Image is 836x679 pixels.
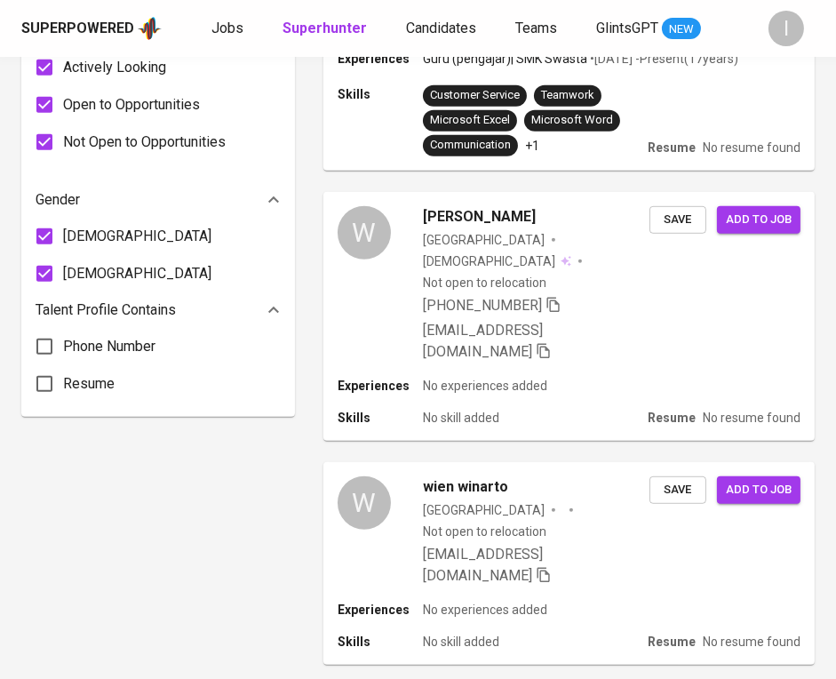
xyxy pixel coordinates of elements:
button: Add to job [717,206,800,234]
button: Save [649,206,706,234]
p: Experiences [338,377,423,395]
p: Guru (pengajar) | SMK Swasta [423,50,587,68]
span: Not Open to Opportunities [63,132,226,153]
span: [DEMOGRAPHIC_DATA] [63,263,211,284]
p: Resume [648,139,696,156]
p: No experiences added [423,377,547,395]
p: +1 [525,137,539,155]
a: W[PERSON_NAME][GEOGRAPHIC_DATA][DEMOGRAPHIC_DATA] Not open to relocation[PHONE_NUMBER] [EMAIL_ADD... [323,192,815,441]
a: Wwien winarto[GEOGRAPHIC_DATA]Not open to relocation[EMAIL_ADDRESS][DOMAIN_NAME] SaveAdd to jobEx... [323,462,815,665]
p: No experiences added [423,601,547,619]
span: NEW [662,20,701,38]
span: [DEMOGRAPHIC_DATA] [423,252,558,270]
p: Not open to relocation [423,274,546,292]
button: Save [649,476,706,504]
a: Teams [515,18,561,40]
p: • [DATE] - Present ( 17 years ) [587,50,738,68]
div: Superpowered [21,19,134,39]
div: I [768,11,804,46]
p: Skills [338,409,423,427]
p: Skills [338,85,423,103]
span: GlintsGPT [596,20,658,36]
div: W [338,476,391,530]
p: Experiences [338,601,423,619]
span: [PHONE_NUMBER] [423,297,542,314]
div: Communication [430,137,511,154]
div: [GEOGRAPHIC_DATA] [423,501,545,519]
span: [DEMOGRAPHIC_DATA] [63,226,211,247]
div: Talent Profile Contains [36,292,281,328]
div: Microsoft Excel [430,112,510,129]
p: No resume found [703,633,800,651]
p: No skill added [423,409,499,427]
span: Save [658,480,697,500]
button: Add to job [717,476,800,504]
span: wien winarto [423,476,508,498]
a: Superpoweredapp logo [21,15,162,42]
p: No resume found [703,139,800,156]
img: app logo [138,15,162,42]
span: [EMAIL_ADDRESS][DOMAIN_NAME] [423,322,543,360]
span: [EMAIL_ADDRESS][DOMAIN_NAME] [423,546,543,584]
a: Superhunter [283,18,370,40]
p: No resume found [703,409,800,427]
p: Talent Profile Contains [36,300,176,321]
a: Jobs [211,18,247,40]
span: Save [658,210,697,230]
div: Gender [36,182,281,218]
p: Not open to relocation [423,523,546,540]
span: Teams [515,20,557,36]
div: Teamwork [541,87,594,104]
span: Add to job [726,210,792,230]
p: Gender [36,189,80,211]
span: Candidates [406,20,476,36]
div: Microsoft Word [531,112,613,129]
div: W [338,206,391,260]
span: Jobs [211,20,243,36]
div: Customer Service [430,87,520,104]
p: Experiences [338,50,423,68]
p: Resume [648,409,696,427]
a: Candidates [406,18,480,40]
span: Resume [63,373,115,395]
span: [PERSON_NAME] [423,206,536,228]
b: Superhunter [283,20,367,36]
p: Skills [338,633,423,651]
div: [GEOGRAPHIC_DATA] [423,231,545,249]
a: GlintsGPT NEW [596,18,701,40]
span: Open to Opportunities [63,94,200,116]
span: Actively Looking [63,57,166,78]
span: Add to job [726,480,792,500]
p: Resume [648,633,696,651]
span: Phone Number [63,336,155,357]
p: No skill added [423,633,499,651]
